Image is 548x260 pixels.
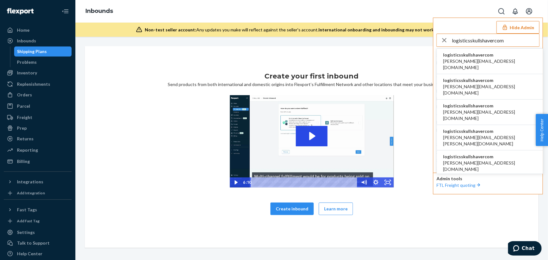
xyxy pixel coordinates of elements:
[437,176,540,182] p: Admin tools
[495,5,508,18] button: Open Search Box
[17,158,30,165] div: Billing
[17,103,30,109] div: Parcel
[4,145,72,155] a: Reporting
[17,179,43,185] div: Integrations
[230,95,394,187] img: Video Thumbnail
[145,27,481,33] div: Any updates you make will reflect against the seller's account.
[17,190,45,196] div: Add Integration
[17,27,30,33] div: Home
[17,125,27,131] div: Prep
[14,57,72,67] a: Problems
[443,52,537,58] span: logisticsskullshavercom
[17,251,42,257] div: Help Center
[4,156,72,166] a: Billing
[523,5,535,18] button: Open account menu
[255,177,355,187] div: Playbar
[452,34,539,46] input: Search or paste seller ID
[7,8,34,14] img: Flexport logo
[508,241,542,257] iframe: Opens a widget where you can chat to one of our agents
[4,227,72,237] a: Settings
[443,103,537,109] span: logisticsskullshavercom
[90,71,534,223] div: Send products from both international and domestic origins into Flexport’s Fulfillment Network an...
[4,90,72,100] a: Orders
[17,81,50,87] div: Replenishments
[4,238,72,248] button: Talk to Support
[17,48,47,55] div: Shipping Plans
[4,249,72,259] a: Help Center
[4,134,72,144] a: Returns
[17,240,50,246] div: Talk to Support
[80,2,118,20] ol: breadcrumbs
[4,79,72,89] a: Replenishments
[4,205,72,215] button: Fast Tags
[443,128,537,134] span: logisticsskullshavercom
[145,27,196,32] span: Non-test seller account:
[17,114,32,121] div: Freight
[4,189,72,197] a: Add Integration
[496,21,540,34] button: Hide Admin
[17,147,38,153] div: Reporting
[4,101,72,111] a: Parcel
[536,114,548,146] button: Help Center
[4,123,72,133] a: Prep
[17,38,36,44] div: Inbounds
[443,84,537,96] span: [PERSON_NAME][EMAIL_ADDRESS][DOMAIN_NAME]
[230,177,242,187] button: Play Video
[296,126,328,146] button: Play Video: 2023-09-11_Flexport_Inbounds_HighRes
[443,154,537,160] span: logisticsskullshavercom
[265,71,359,81] h1: Create your first inbound
[17,92,32,98] div: Orders
[85,8,113,14] a: Inbounds
[370,177,382,187] button: Show settings menu
[4,25,72,35] a: Home
[17,59,37,65] div: Problems
[17,207,37,213] div: Fast Tags
[319,203,353,215] button: Learn more
[17,229,35,236] div: Settings
[4,217,72,225] a: Add Fast Tag
[358,177,370,187] button: Mute
[443,77,537,84] span: logisticsskullshavercom
[443,109,537,122] span: [PERSON_NAME][EMAIL_ADDRESS][DOMAIN_NAME]
[17,218,40,224] div: Add Fast Tag
[4,112,72,122] a: Freight
[4,68,72,78] a: Inventory
[382,177,394,187] button: Fullscreen
[59,5,72,18] button: Close Navigation
[14,46,72,57] a: Shipping Plans
[17,70,37,76] div: Inventory
[443,58,537,71] span: [PERSON_NAME][EMAIL_ADDRESS][DOMAIN_NAME]
[443,160,537,172] span: [PERSON_NAME][EMAIL_ADDRESS][DOMAIN_NAME]
[4,177,72,187] button: Integrations
[318,27,481,32] span: International onboarding and inbounding may not work during impersonation.
[4,36,72,46] a: Inbounds
[270,203,314,215] button: Create inbound
[437,182,482,188] a: FTL Freight quoting
[443,134,537,147] span: [PERSON_NAME][EMAIL_ADDRESS][PERSON_NAME][DOMAIN_NAME]
[509,5,522,18] button: Open notifications
[17,136,34,142] div: Returns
